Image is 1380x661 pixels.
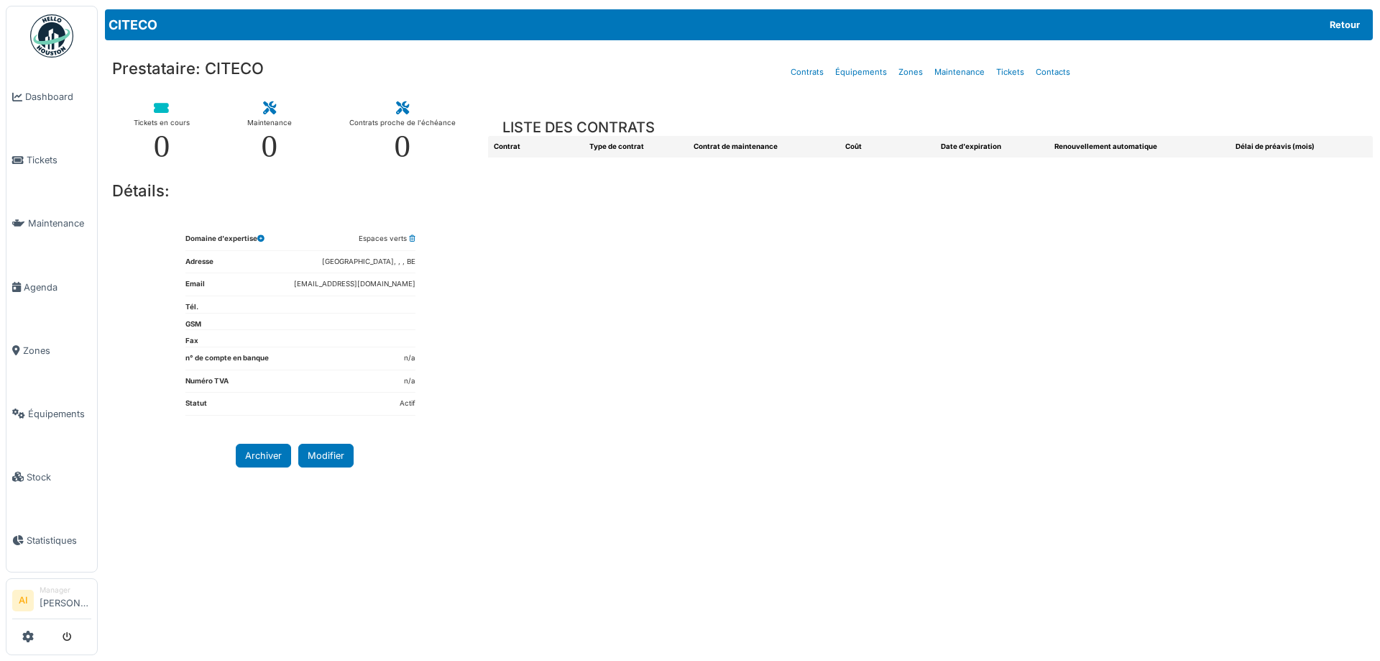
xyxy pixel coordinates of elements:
a: Tickets [6,129,97,192]
li: AI [12,590,34,611]
span: Équipements [28,407,91,421]
dd: Espaces verts [359,234,415,245]
div: 0 [394,130,410,163]
dt: Numéro TVA [185,376,229,393]
span: Agenda [24,281,91,294]
a: Maintenance [929,55,990,89]
a: Contrats proche de l'échéance 0 [338,91,467,173]
a: Stock [6,445,97,509]
img: Badge_color-CXgf-gQk.svg [30,14,73,58]
dt: Adresse [185,257,213,273]
button: Modifier [298,444,354,468]
a: Contacts [1030,55,1076,89]
a: Équipements [6,382,97,445]
dt: Fax [185,336,198,347]
div: Maintenance [247,116,292,130]
h3: LISTE DES CONTRATS [502,119,655,136]
a: Zones [893,55,929,89]
a: Contrats [785,55,829,89]
span: Maintenance [28,216,91,230]
div: 0 [262,130,278,163]
h3: Prestataire: CITECO [105,52,484,85]
dt: Email [185,279,205,296]
dd: Actif [400,398,415,409]
a: Tickets [990,55,1030,89]
a: Tickets en cours 0 [122,91,201,173]
a: Archiver [236,444,291,468]
th: Contrat de maintenance [688,136,839,158]
span: Tickets [27,153,91,167]
a: Statistiques [6,509,97,572]
a: Retour [1320,13,1369,37]
a: AI Manager[PERSON_NAME] [12,585,91,619]
th: Renouvellement automatique [1049,136,1230,158]
th: Date d'expiration [935,136,1049,158]
a: Maintenance 0 [236,91,303,173]
a: Zones [6,319,97,382]
span: Dashboard [25,90,91,104]
a: Dashboard [6,65,97,129]
th: Contrat [488,136,584,158]
dd: [EMAIL_ADDRESS][DOMAIN_NAME] [294,279,415,290]
span: Stock [27,470,91,484]
th: Type de contrat [584,136,689,158]
dd: n/a [404,353,415,364]
div: Manager [40,585,91,596]
div: Tickets en cours [134,116,190,130]
a: Maintenance [6,192,97,255]
li: [PERSON_NAME] [40,585,91,616]
th: Délai de préavis (mois) [1230,136,1373,158]
span: Zones [23,344,91,357]
dd: [GEOGRAPHIC_DATA], , , BE [322,257,415,268]
div: 0 [154,130,170,163]
dt: GSM [185,319,201,330]
dt: n° de compte en banque [185,353,269,370]
h3: Détails: [105,174,484,207]
dt: Tél. [185,302,198,313]
a: Équipements [829,55,893,89]
dd: n/a [404,376,415,387]
dt: Domaine d'expertise [185,234,264,250]
dt: Statut [185,398,207,415]
div: Contrats proche de l'échéance [349,116,456,130]
div: CITECO [105,9,1373,40]
th: Coût [839,136,935,158]
span: Statistiques [27,534,91,547]
a: Agenda [6,255,97,319]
